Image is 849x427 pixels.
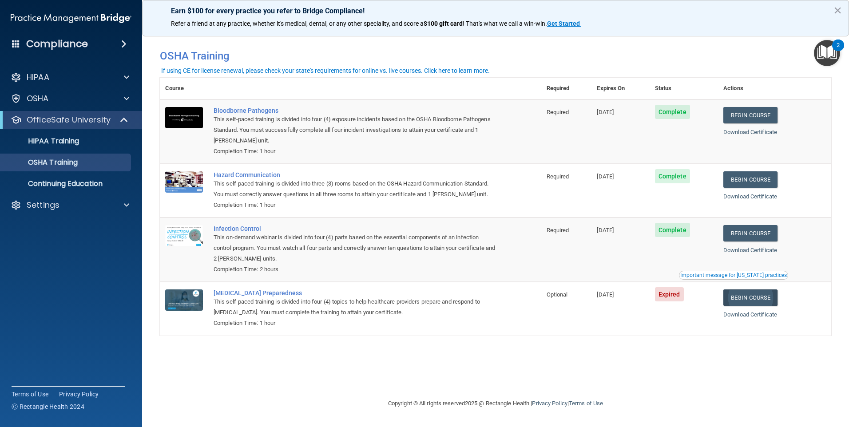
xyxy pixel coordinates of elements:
span: Required [547,227,569,233]
span: Required [547,109,569,115]
button: Read this if you are a dental practitioner in the state of CA [679,271,788,280]
button: If using CE for license renewal, please check your state's requirements for online vs. live cours... [160,66,491,75]
span: Ⓒ Rectangle Health 2024 [12,402,84,411]
span: [DATE] [597,173,614,180]
p: OSHA [27,93,49,104]
a: Begin Course [723,171,778,188]
a: Download Certificate [723,129,777,135]
p: HIPAA Training [6,137,79,146]
a: OfficeSafe University [11,115,129,125]
span: [DATE] [597,109,614,115]
p: HIPAA [27,72,49,83]
span: Required [547,173,569,180]
div: Important message for [US_STATE] practices [680,273,787,278]
img: PMB logo [11,9,131,27]
th: Expires On [591,78,649,99]
div: Completion Time: 2 hours [214,264,497,275]
div: If using CE for license renewal, please check your state's requirements for online vs. live cours... [161,67,490,74]
div: Completion Time: 1 hour [214,318,497,328]
p: Settings [27,200,60,210]
span: Complete [655,169,690,183]
div: This self-paced training is divided into four (4) exposure incidents based on the OSHA Bloodborne... [214,114,497,146]
a: Hazard Communication [214,171,497,178]
th: Required [541,78,592,99]
a: Begin Course [723,225,778,241]
span: Complete [655,105,690,119]
p: OSHA Training [6,158,78,167]
div: Completion Time: 1 hour [214,146,497,157]
div: This self-paced training is divided into four (4) topics to help healthcare providers prepare and... [214,297,497,318]
span: Expired [655,287,684,301]
a: Begin Course [723,107,778,123]
a: Bloodborne Pathogens [214,107,497,114]
a: Privacy Policy [59,390,99,399]
p: OfficeSafe University [27,115,111,125]
a: [MEDICAL_DATA] Preparedness [214,289,497,297]
a: Download Certificate [723,193,777,200]
h4: OSHA Training [160,50,831,62]
div: This self-paced training is divided into three (3) rooms based on the OSHA Hazard Communication S... [214,178,497,200]
a: Terms of Use [569,400,603,407]
button: Close [833,3,842,17]
span: Refer a friend at any practice, whether it's medical, dental, or any other speciality, and score a [171,20,424,27]
span: ! That's what we call a win-win. [463,20,547,27]
div: This on-demand webinar is divided into four (4) parts based on the essential components of an inf... [214,232,497,264]
th: Actions [718,78,831,99]
a: Privacy Policy [532,400,567,407]
button: Open Resource Center, 2 new notifications [814,40,840,66]
a: Infection Control [214,225,497,232]
span: Optional [547,291,568,298]
a: Settings [11,200,129,210]
a: Terms of Use [12,390,48,399]
a: Download Certificate [723,247,777,253]
p: Continuing Education [6,179,127,188]
p: Earn $100 for every practice you refer to Bridge Compliance! [171,7,820,15]
span: [DATE] [597,227,614,233]
span: Complete [655,223,690,237]
h4: Compliance [26,38,88,50]
a: Download Certificate [723,311,777,318]
a: Begin Course [723,289,778,306]
a: OSHA [11,93,129,104]
strong: Get Started [547,20,580,27]
a: Get Started [547,20,581,27]
a: HIPAA [11,72,129,83]
div: 2 [837,45,840,57]
span: [DATE] [597,291,614,298]
strong: $100 gift card [424,20,463,27]
div: Copyright © All rights reserved 2025 @ Rectangle Health | | [333,389,658,418]
th: Status [650,78,718,99]
th: Course [160,78,208,99]
div: Completion Time: 1 hour [214,200,497,210]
